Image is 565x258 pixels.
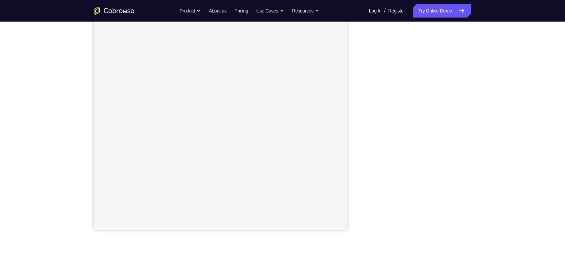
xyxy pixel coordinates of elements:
[292,4,320,18] button: Resources
[235,4,248,18] a: Pricing
[94,4,347,230] iframe: Agent
[209,4,226,18] a: About us
[256,4,284,18] button: Use Cases
[389,4,405,18] a: Register
[94,7,134,15] a: Go to the home page
[369,4,381,18] a: Log In
[384,7,386,15] span: /
[413,4,471,18] a: Try Online Demo
[180,4,201,18] button: Product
